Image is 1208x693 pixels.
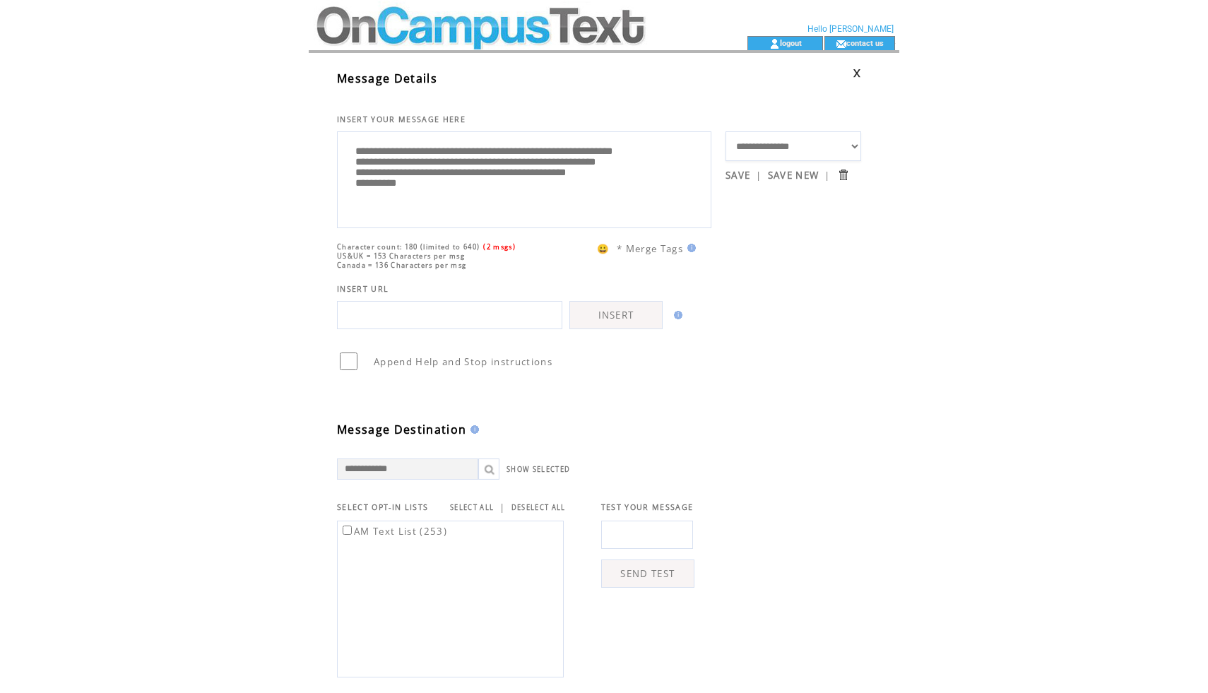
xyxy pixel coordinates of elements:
[337,242,480,251] span: Character count: 180 (limited to 640)
[483,242,516,251] span: (2 msgs)
[807,24,894,34] span: Hello [PERSON_NAME]
[756,169,762,182] span: |
[836,168,850,182] input: Submit
[450,503,494,512] a: SELECT ALL
[769,38,780,49] img: account_icon.gif
[617,242,683,255] span: * Merge Tags
[683,244,696,252] img: help.gif
[569,301,663,329] a: INSERT
[340,525,447,538] label: AM Text List (253)
[337,422,466,437] span: Message Destination
[836,38,846,49] img: contact_us_icon.gif
[507,465,570,474] a: SHOW SELECTED
[343,526,352,535] input: AM Text List (253)
[337,251,465,261] span: US&UK = 153 Characters per msg
[337,284,389,294] span: INSERT URL
[337,261,466,270] span: Canada = 136 Characters per msg
[768,169,819,182] a: SAVE NEW
[374,355,552,368] span: Append Help and Stop instructions
[337,114,466,124] span: INSERT YOUR MESSAGE HERE
[601,559,694,588] a: SEND TEST
[780,38,802,47] a: logout
[499,501,505,514] span: |
[511,503,566,512] a: DESELECT ALL
[726,169,750,182] a: SAVE
[824,169,830,182] span: |
[846,38,884,47] a: contact us
[337,502,428,512] span: SELECT OPT-IN LISTS
[601,502,694,512] span: TEST YOUR MESSAGE
[670,311,682,319] img: help.gif
[466,425,479,434] img: help.gif
[597,242,610,255] span: 😀
[337,71,437,86] span: Message Details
